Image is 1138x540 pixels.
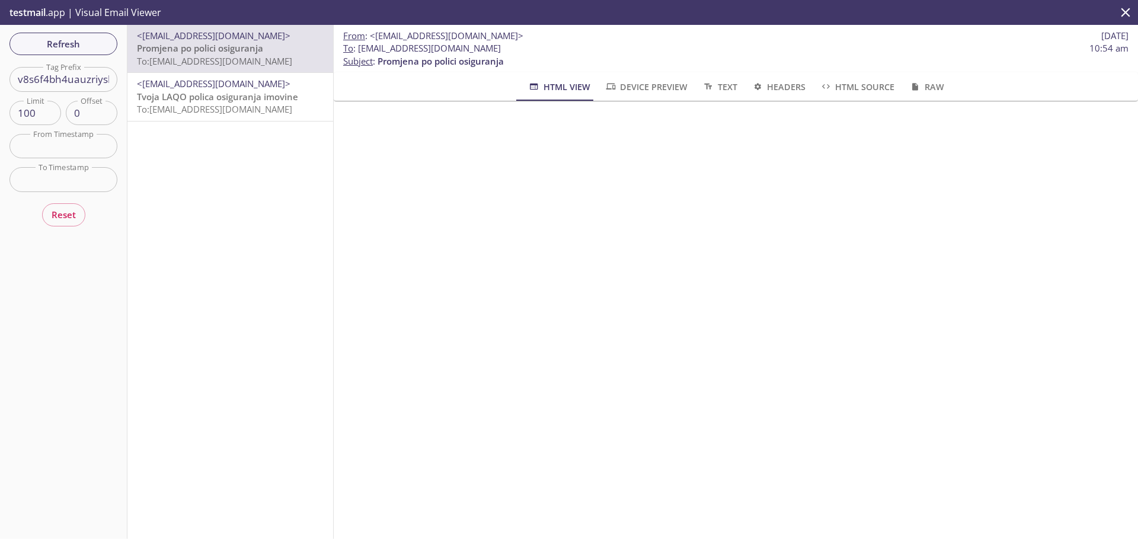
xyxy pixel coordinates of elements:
[127,73,333,120] div: <[EMAIL_ADDRESS][DOMAIN_NAME]>Tvoja LAQO polica osiguranja imovineTo:[EMAIL_ADDRESS][DOMAIN_NAME]
[42,203,85,226] button: Reset
[137,91,298,103] span: Tvoja LAQO polica osiguranja imovine
[1089,42,1129,55] span: 10:54 am
[343,30,523,42] span: :
[605,79,688,94] span: Device Preview
[343,42,1129,68] p: :
[52,207,76,222] span: Reset
[343,30,365,41] span: From
[343,42,353,54] span: To
[820,79,894,94] span: HTML Source
[909,79,944,94] span: Raw
[137,78,290,90] span: <[EMAIL_ADDRESS][DOMAIN_NAME]>
[137,55,292,67] span: To: [EMAIL_ADDRESS][DOMAIN_NAME]
[127,25,333,122] nav: emails
[137,103,292,115] span: To: [EMAIL_ADDRESS][DOMAIN_NAME]
[343,55,373,67] span: Subject
[378,55,504,67] span: Promjena po polici osiguranja
[127,25,333,72] div: <[EMAIL_ADDRESS][DOMAIN_NAME]>Promjena po polici osiguranjaTo:[EMAIL_ADDRESS][DOMAIN_NAME]
[19,36,108,52] span: Refresh
[137,42,263,54] span: Promjena po polici osiguranja
[752,79,805,94] span: Headers
[9,33,117,55] button: Refresh
[370,30,523,41] span: <[EMAIL_ADDRESS][DOMAIN_NAME]>
[1101,30,1129,42] span: [DATE]
[528,79,590,94] span: HTML View
[137,30,290,41] span: <[EMAIL_ADDRESS][DOMAIN_NAME]>
[9,6,46,19] span: testmail
[343,42,501,55] span: : [EMAIL_ADDRESS][DOMAIN_NAME]
[702,79,737,94] span: Text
